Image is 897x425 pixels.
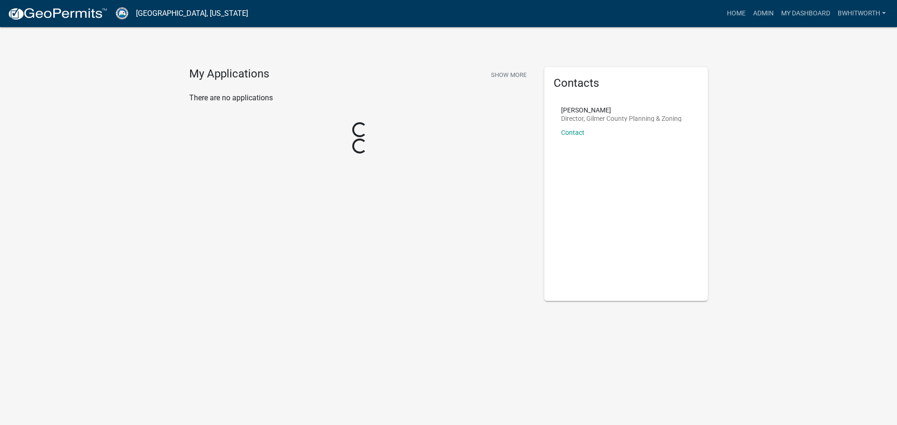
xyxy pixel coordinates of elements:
[561,129,584,136] a: Contact
[834,5,890,22] a: BWhitworth
[749,5,777,22] a: Admin
[723,5,749,22] a: Home
[561,115,682,122] p: Director, Gilmer County Planning & Zoning
[554,77,698,90] h5: Contacts
[189,67,269,81] h4: My Applications
[189,92,530,104] p: There are no applications
[777,5,834,22] a: My Dashboard
[115,7,128,20] img: Gilmer County, Georgia
[136,6,248,21] a: [GEOGRAPHIC_DATA], [US_STATE]
[487,67,530,83] button: Show More
[561,107,682,113] p: [PERSON_NAME]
